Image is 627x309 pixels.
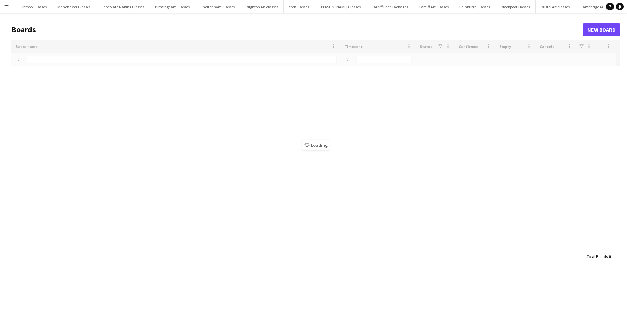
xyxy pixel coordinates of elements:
a: New Board [583,23,620,36]
button: Liverpool Classes [13,0,52,13]
button: York Classes [284,0,314,13]
button: Birmingham Classes [150,0,195,13]
button: Cardiff Food Packages [366,0,413,13]
button: Cambridge Art Classes [575,0,623,13]
button: Cheltenham Classes [195,0,240,13]
h1: Boards [11,25,583,35]
span: 0 [609,254,611,259]
button: Edinburgh Classes [454,0,495,13]
button: Manchester Classes [52,0,96,13]
button: Chocolate Making Classes [96,0,150,13]
button: Cardiff Art Classes [413,0,454,13]
button: [PERSON_NAME] Classes [314,0,366,13]
span: Loading [302,140,330,150]
button: Bristol Art classes [536,0,575,13]
button: Blackpool Classes [495,0,536,13]
div: : [587,250,611,263]
button: Brighton Art classes [240,0,284,13]
span: Total Boards [587,254,608,259]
